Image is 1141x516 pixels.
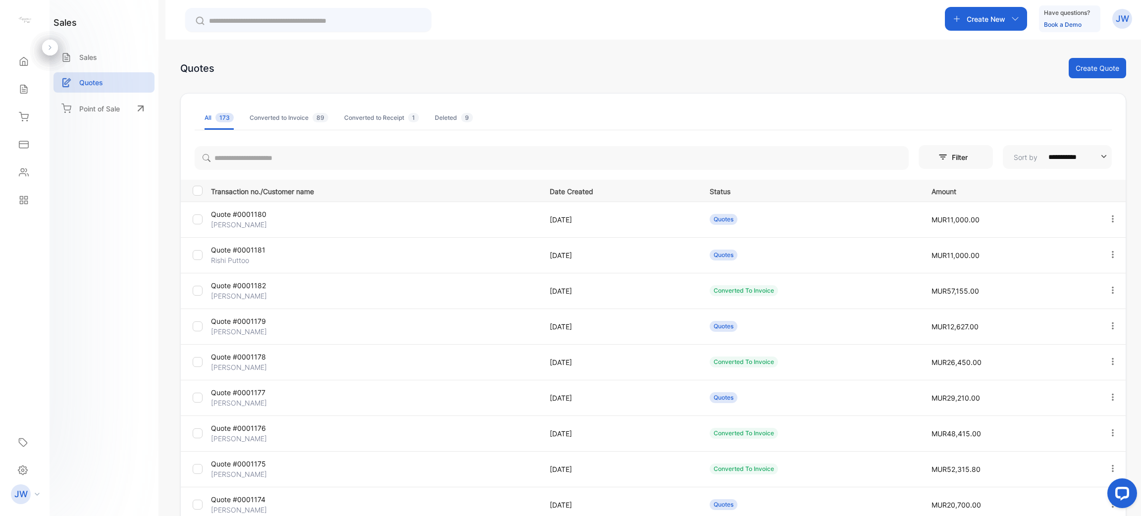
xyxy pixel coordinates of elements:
p: [DATE] [550,357,689,367]
p: [DATE] [550,500,689,510]
a: Sales [53,47,155,67]
p: Transaction no./Customer name [211,184,537,197]
p: [PERSON_NAME] [211,326,320,337]
p: [PERSON_NAME] [211,505,320,515]
a: Quotes [53,72,155,93]
p: Quote #0001179 [211,316,320,326]
button: Create Quote [1069,58,1126,78]
span: 89 [312,113,328,122]
p: Sales [79,52,97,62]
p: Quote #0001178 [211,352,320,362]
span: 173 [215,113,234,122]
span: MUR20,700.00 [932,501,981,509]
div: Quotes [180,61,214,76]
p: [PERSON_NAME] [211,433,320,444]
button: Create New [945,7,1027,31]
p: Quote #0001177 [211,387,320,398]
p: Quote #0001174 [211,494,320,505]
span: MUR57,155.00 [932,287,979,295]
div: Converted to Invoice [250,113,328,122]
p: [PERSON_NAME] [211,469,320,479]
div: Quotes [710,214,737,225]
h1: sales [53,16,77,29]
p: Quote #0001175 [211,459,320,469]
p: [DATE] [550,214,689,225]
p: Date Created [550,184,689,197]
div: Quotes [710,499,737,510]
p: [DATE] [550,321,689,332]
p: JW [14,488,28,501]
a: Point of Sale [53,98,155,119]
span: 1 [408,113,419,122]
div: Converted To Invoice [710,285,778,296]
p: Quote #0001181 [211,245,320,255]
span: MUR11,000.00 [932,215,980,224]
div: Converted To Invoice [710,357,778,367]
p: Quotes [79,77,103,88]
a: Book a Demo [1044,21,1082,28]
p: Quote #0001176 [211,423,320,433]
p: [PERSON_NAME] [211,398,320,408]
p: Amount [932,184,1088,197]
p: JW [1116,12,1129,25]
p: Sort by [1014,152,1037,162]
span: MUR26,450.00 [932,358,982,366]
p: [DATE] [550,250,689,260]
div: Converted To Invoice [710,428,778,439]
button: Sort by [1003,145,1112,169]
p: [PERSON_NAME] [211,362,320,372]
p: Have questions? [1044,8,1090,18]
iframe: LiveChat chat widget [1099,474,1141,516]
p: [DATE] [550,428,689,439]
div: Quotes [710,392,737,403]
span: MUR11,000.00 [932,251,980,259]
span: MUR12,627.00 [932,322,979,331]
div: Quotes [710,250,737,260]
div: Deleted [435,113,473,122]
div: Quotes [710,321,737,332]
span: 9 [461,113,473,122]
p: Create New [967,14,1005,24]
p: Point of Sale [79,103,120,114]
p: [PERSON_NAME] [211,219,320,230]
p: Quote #0001182 [211,280,320,291]
div: Converted To Invoice [710,464,778,474]
p: [DATE] [550,286,689,296]
div: Converted to Receipt [344,113,419,122]
span: MUR48,415.00 [932,429,981,438]
span: MUR29,210.00 [932,394,980,402]
p: [DATE] [550,464,689,474]
div: All [205,113,234,122]
p: [DATE] [550,393,689,403]
p: Rishi Puttoo [211,255,320,265]
p: [PERSON_NAME] [211,291,320,301]
img: logo [17,13,32,28]
p: Quote #0001180 [211,209,320,219]
span: MUR52,315.80 [932,465,981,473]
button: JW [1112,7,1132,31]
p: Status [710,184,911,197]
